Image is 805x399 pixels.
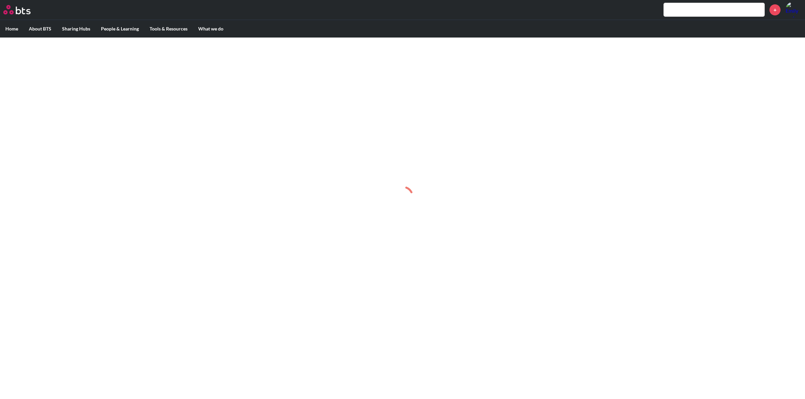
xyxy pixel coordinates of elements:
[57,20,96,38] label: Sharing Hubs
[3,5,43,14] a: Go home
[193,20,229,38] label: What we do
[769,4,781,15] a: +
[144,20,193,38] label: Tools & Resources
[23,20,57,38] label: About BTS
[96,20,144,38] label: People & Learning
[3,5,31,14] img: BTS Logo
[786,2,802,18] a: Profile
[786,2,802,18] img: Emily Steigerwald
